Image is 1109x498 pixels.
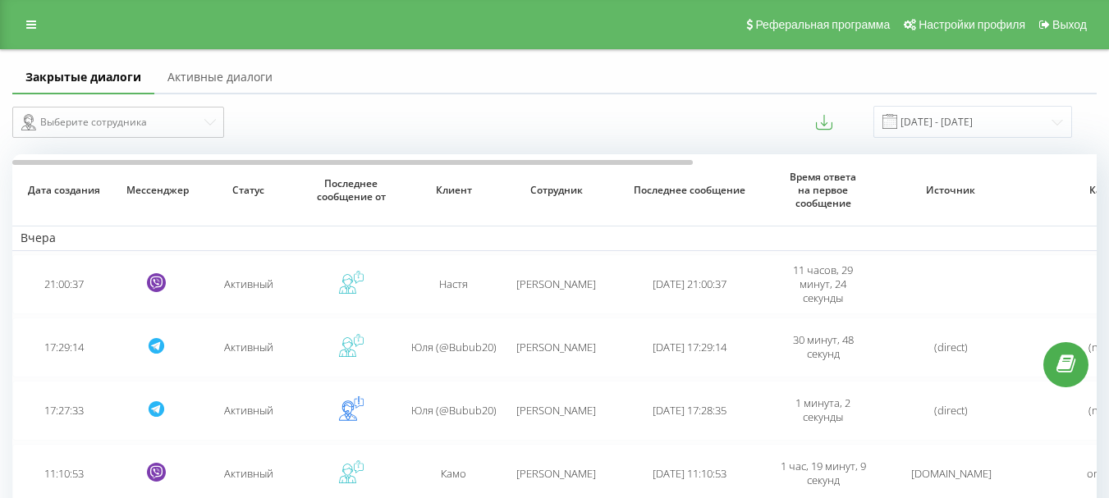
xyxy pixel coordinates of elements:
span: [PERSON_NAME] [516,403,596,418]
span: [PERSON_NAME] [516,466,596,481]
td: 17:27:33 [12,381,115,441]
td: Активный [197,381,300,441]
span: Настя [439,276,468,291]
td: 11 часов, 29 минут, 24 секунды [772,254,874,314]
td: 17:29:14 [12,318,115,377]
svg: Viber [147,273,166,292]
span: Камо [441,466,466,481]
span: Дата создания [25,184,103,197]
span: [DATE] 11:10:53 [653,466,726,481]
span: Выход [1052,18,1087,31]
span: (direct) [934,340,968,354]
span: Статус [209,184,287,197]
span: [DOMAIN_NAME] [911,466,992,481]
a: Закрытые диалоги [12,62,154,94]
span: [PERSON_NAME] [516,340,596,354]
span: Источник [889,184,1012,197]
span: Мессенджер [126,184,186,197]
td: 1 минута, 2 секунды [772,381,874,441]
span: Последнее сообщение от [312,177,390,203]
span: [DATE] 21:00:37 [653,276,726,291]
span: Клиент [415,184,493,197]
span: Реферальная программа [755,18,890,31]
span: Сотрудник [517,184,595,197]
span: Время ответа на первое сообщение [784,171,862,209]
svg: Viber [147,463,166,482]
span: [DATE] 17:29:14 [653,340,726,354]
td: Активный [197,318,300,377]
span: [DATE] 17:28:35 [653,403,726,418]
a: Активные диалоги [154,62,286,94]
span: Юля (@Bubub20) [411,403,497,418]
button: Экспортировать сообщения [816,114,832,130]
div: Выберите сотрудника [21,112,202,132]
span: (direct) [934,403,968,418]
td: 21:00:37 [12,254,115,314]
span: [PERSON_NAME] [516,276,596,291]
span: Юля (@Bubub20) [411,340,497,354]
td: 30 минут, 48 секунд [772,318,874,377]
td: Активный [197,254,300,314]
span: Настройки профиля [919,18,1025,31]
span: Последнее сообщение [623,184,756,197]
